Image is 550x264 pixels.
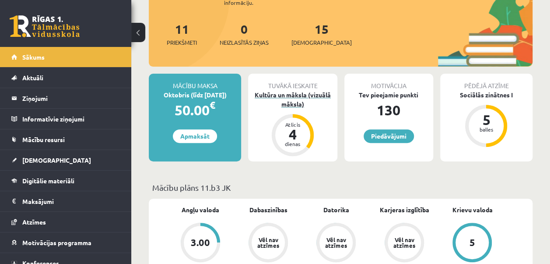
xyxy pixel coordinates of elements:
span: Neizlasītās ziņas [220,38,269,47]
div: Tev pieejamie punkti [344,90,433,100]
div: Oktobris (līdz [DATE]) [149,90,241,100]
a: Motivācijas programma [11,232,120,253]
div: dienas [280,141,306,146]
span: [DEMOGRAPHIC_DATA] [291,38,352,47]
span: Aktuāli [22,74,43,82]
a: Sociālās zinātnes I 5 balles [440,90,532,148]
span: [DEMOGRAPHIC_DATA] [22,156,91,164]
a: 15[DEMOGRAPHIC_DATA] [291,21,352,47]
a: Piedāvājumi [364,129,414,143]
div: Vēl nav atzīmes [324,237,348,248]
a: 11Priekšmeti [167,21,197,47]
legend: Ziņojumi [22,88,120,108]
a: [DEMOGRAPHIC_DATA] [11,150,120,170]
a: 5 [438,223,506,264]
span: Mācību resursi [22,136,65,143]
div: 5 [469,238,475,247]
div: Sociālās zinātnes I [440,90,532,100]
a: Sākums [11,47,120,67]
span: Digitālie materiāli [22,177,74,185]
a: Ziņojumi [11,88,120,108]
div: Tuvākā ieskaite [248,74,337,90]
legend: Maksājumi [22,191,120,211]
a: 0Neizlasītās ziņas [220,21,269,47]
div: balles [473,127,499,132]
a: Apmaksāt [173,129,217,143]
a: Vēl nav atzīmes [234,223,302,264]
a: Angļu valoda [182,205,219,214]
div: 3.00 [191,238,210,247]
div: Kultūra un māksla (vizuālā māksla) [248,90,337,109]
div: 5 [473,113,499,127]
span: Atzīmes [22,218,46,226]
a: Mācību resursi [11,129,120,150]
div: Vēl nav atzīmes [256,237,280,248]
div: 4 [280,127,306,141]
div: 130 [344,100,433,121]
div: Atlicis [280,122,306,127]
div: Motivācija [344,74,433,90]
div: 50.00 [149,100,241,121]
a: Datorika [323,205,349,214]
a: Dabaszinības [249,205,287,214]
a: Vēl nav atzīmes [302,223,370,264]
a: Maksājumi [11,191,120,211]
a: Vēl nav atzīmes [370,223,438,264]
a: Aktuāli [11,68,120,88]
a: Karjeras izglītība [379,205,429,214]
div: Mācību maksa [149,74,241,90]
span: Sākums [22,53,45,61]
a: Atzīmes [11,212,120,232]
a: Kultūra un māksla (vizuālā māksla) Atlicis 4 dienas [248,90,337,157]
div: Pēdējā atzīme [440,74,532,90]
span: € [210,99,215,111]
a: Informatīvie ziņojumi [11,109,120,129]
p: Mācību plāns 11.b3 JK [152,182,529,193]
a: Digitālie materiāli [11,171,120,191]
a: Rīgas 1. Tālmācības vidusskola [10,15,80,37]
legend: Informatīvie ziņojumi [22,109,120,129]
a: 3.00 [166,223,234,264]
span: Priekšmeti [167,38,197,47]
div: Vēl nav atzīmes [392,237,417,248]
a: Krievu valoda [452,205,492,214]
span: Motivācijas programma [22,239,91,246]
